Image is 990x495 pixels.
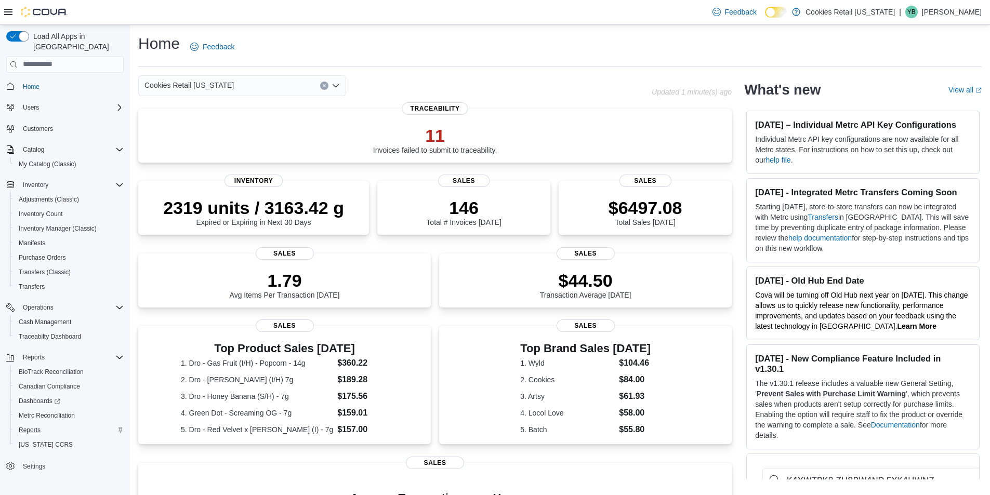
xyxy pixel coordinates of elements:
dd: $58.00 [619,407,651,419]
span: Home [19,80,124,93]
dd: $104.46 [619,357,651,369]
h3: [DATE] - Integrated Metrc Transfers Coming Soon [755,187,971,197]
span: My Catalog (Classic) [15,158,124,170]
span: Adjustments (Classic) [19,195,79,204]
button: Adjustments (Classic) [10,192,128,207]
dt: 4. Green Dot - Screaming OG - 7g [181,408,333,418]
span: Feedback [725,7,757,17]
a: Inventory Count [15,208,67,220]
input: Dark Mode [765,7,787,18]
span: Cash Management [15,316,124,328]
strong: Prevent Sales with Purchase Limit Warning [757,390,906,398]
button: Inventory Manager (Classic) [10,221,128,236]
p: $44.50 [540,270,631,291]
span: Canadian Compliance [19,382,80,391]
span: Inventory [225,175,283,187]
p: [PERSON_NAME] [922,6,982,18]
span: Cova will be turning off Old Hub next year on [DATE]. This change allows us to quickly release ne... [755,291,968,330]
p: 11 [373,125,497,146]
button: Users [19,101,43,114]
p: Individual Metrc API key configurations are now available for all Metrc states. For instructions ... [755,134,971,165]
span: Reports [15,424,124,436]
span: Load All Apps in [GEOGRAPHIC_DATA] [29,31,124,52]
span: Sales [619,175,671,187]
dt: 2. Cookies [520,374,615,385]
span: Catalog [19,143,124,156]
button: Inventory [19,179,52,191]
span: Sales [256,247,314,260]
p: The v1.30.1 release includes a valuable new General Setting, ' ', which prevents sales when produ... [755,378,971,440]
span: Manifests [15,237,124,249]
dd: $84.00 [619,373,651,386]
a: Inventory Manager (Classic) [15,222,101,235]
a: Dashboards [10,394,128,408]
div: Invoices failed to submit to traceability. [373,125,497,154]
p: Cookies Retail [US_STATE] [806,6,895,18]
span: Operations [19,301,124,314]
span: Metrc Reconciliation [15,409,124,422]
p: Updated 1 minute(s) ago [652,88,732,96]
h3: [DATE] - New Compliance Feature Included in v1.30.1 [755,353,971,374]
span: Sales [557,319,615,332]
button: BioTrack Reconciliation [10,365,128,379]
p: $6497.08 [609,197,682,218]
a: Metrc Reconciliation [15,409,79,422]
button: Home [2,79,128,94]
a: My Catalog (Classic) [15,158,81,170]
button: Metrc Reconciliation [10,408,128,423]
dt: 3. Artsy [520,391,615,402]
a: Cash Management [15,316,75,328]
a: Documentation [871,421,920,429]
button: Reports [10,423,128,437]
span: Inventory Count [19,210,63,218]
span: Settings [23,462,45,471]
dd: $189.28 [337,373,388,386]
button: Operations [2,300,128,315]
dt: 2. Dro - [PERSON_NAME] (I/H) 7g [181,374,333,385]
dd: $159.01 [337,407,388,419]
button: Cash Management [10,315,128,329]
span: Users [23,103,39,112]
button: Clear input [320,82,328,90]
span: Catalog [23,145,44,154]
button: Transfers (Classic) [10,265,128,279]
dd: $360.22 [337,357,388,369]
span: Reports [19,351,124,364]
button: Reports [2,350,128,365]
button: Operations [19,301,58,314]
a: Manifests [15,237,49,249]
span: Dashboards [19,397,60,405]
img: Cova [21,7,68,17]
a: Purchase Orders [15,251,70,264]
div: Avg Items Per Transaction [DATE] [230,270,340,299]
dd: $61.93 [619,390,651,403]
span: Purchase Orders [15,251,124,264]
span: Transfers [15,280,124,293]
a: Learn More [897,322,936,330]
span: Adjustments (Classic) [15,193,124,206]
span: Reports [23,353,45,362]
h3: Top Product Sales [DATE] [181,342,388,355]
button: Traceabilty Dashboard [10,329,128,344]
a: View allExternal link [948,86,982,94]
a: Transfers [808,213,838,221]
a: Settings [19,460,49,473]
p: 1.79 [230,270,340,291]
p: 2319 units / 3163.42 g [163,197,344,218]
p: 146 [426,197,501,218]
span: Traceabilty Dashboard [19,332,81,341]
span: Cookies Retail [US_STATE] [144,79,234,91]
div: Yaretzi Bustamante [905,6,918,18]
span: Reports [19,426,41,434]
a: Feedback [186,36,239,57]
a: Adjustments (Classic) [15,193,83,206]
button: Settings [2,458,128,473]
a: Transfers (Classic) [15,266,75,278]
span: Customers [19,122,124,135]
span: Purchase Orders [19,253,66,262]
span: Sales [438,175,490,187]
span: Metrc Reconciliation [19,411,75,420]
dt: 1. Wyld [520,358,615,368]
